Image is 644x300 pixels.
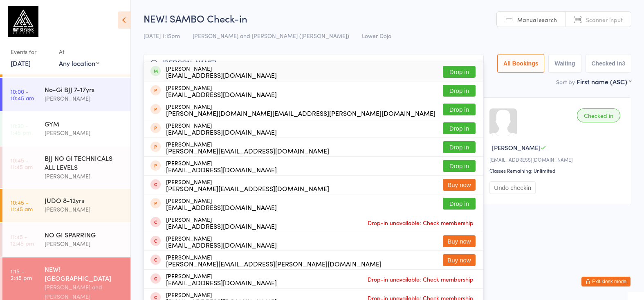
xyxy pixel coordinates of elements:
div: [PERSON_NAME][EMAIL_ADDRESS][DOMAIN_NAME] [166,147,329,154]
span: Drop-in unavailable: Check membership [366,273,476,285]
span: Drop-in unavailable: Check membership [366,217,476,229]
div: BJJ NO GI TECHNICALS ALL LEVELS [45,153,123,171]
span: [DATE] 1:15pm [144,32,180,40]
span: [PERSON_NAME] and [PERSON_NAME] ([PERSON_NAME]) [193,32,349,40]
span: Manual search [517,16,557,24]
time: 11:45 - 12:45 pm [11,233,34,246]
a: 10:45 -11:45 amJUDO 8-12yrs[PERSON_NAME] [2,189,130,222]
span: Lower Dojo [362,32,391,40]
a: [DATE] [11,59,31,68]
div: First name (ASC) [577,77,631,86]
div: [PERSON_NAME] [166,84,277,97]
button: Buy now [443,254,476,266]
div: NEW! [GEOGRAPHIC_DATA] [45,264,123,282]
div: [PERSON_NAME] [45,205,123,214]
div: 3 [622,60,625,67]
div: [PERSON_NAME] [166,273,277,286]
a: 10:00 -10:45 amNo-Gi BJJ 7-17yrs[PERSON_NAME] [2,78,130,111]
div: [PERSON_NAME] [166,254,381,267]
button: Checked in3 [586,54,632,73]
div: [EMAIL_ADDRESS][DOMAIN_NAME] [166,72,277,78]
button: Undo checkin [489,181,536,194]
button: Buy now [443,179,476,191]
div: [EMAIL_ADDRESS][DOMAIN_NAME] [489,156,623,163]
div: [PERSON_NAME][DOMAIN_NAME][EMAIL_ADDRESS][PERSON_NAME][DOMAIN_NAME] [166,110,435,116]
div: JUDO 8-12yrs [45,196,123,205]
div: Any location [59,59,99,68]
div: [EMAIL_ADDRESS][DOMAIN_NAME] [166,241,277,248]
span: Scanner input [586,16,623,24]
button: Buy now [443,235,476,247]
a: 11:45 -12:45 pmNO GI SPARRING[PERSON_NAME] [2,223,130,257]
button: Drop in [443,141,476,153]
div: Events for [11,45,51,59]
img: Ray Stevens Academy (Martial Sports Management Ltd T/A Ray Stevens Academy) [8,6,38,37]
label: Sort by [556,78,575,86]
a: 10:30 -1:45 pmGYM[PERSON_NAME] [2,112,130,146]
time: 10:45 - 11:45 am [11,199,33,212]
div: [PERSON_NAME] [166,160,277,173]
div: No-Gi BJJ 7-17yrs [45,85,123,94]
div: [EMAIL_ADDRESS][DOMAIN_NAME] [166,166,277,173]
span: [PERSON_NAME] [492,143,540,152]
h2: NEW! SAMBO Check-in [144,11,631,25]
div: Checked in [577,108,620,122]
time: 10:00 - 10:45 am [11,88,34,101]
time: 1:15 - 2:45 pm [11,268,32,281]
div: [PERSON_NAME] [45,171,123,181]
div: At [59,45,99,59]
button: Drop in [443,85,476,97]
div: [EMAIL_ADDRESS][DOMAIN_NAME] [166,129,277,135]
div: [PERSON_NAME] [166,141,329,154]
div: [PERSON_NAME] [166,235,277,248]
button: Drop in [443,160,476,172]
button: Drop in [443,104,476,115]
div: [PERSON_NAME] [166,178,329,192]
div: [EMAIL_ADDRESS][DOMAIN_NAME] [166,279,277,286]
a: 10:45 -11:45 amBJJ NO GI TECHNICALS ALL LEVELS[PERSON_NAME] [2,147,130,188]
div: [PERSON_NAME] [166,197,277,210]
div: Classes Remaining: Unlimited [489,167,623,174]
div: [PERSON_NAME] [45,94,123,103]
div: [PERSON_NAME][EMAIL_ADDRESS][PERSON_NAME][DOMAIN_NAME] [166,260,381,267]
button: All Bookings [497,54,545,73]
div: [EMAIL_ADDRESS][DOMAIN_NAME] [166,91,277,97]
div: GYM [45,119,123,128]
button: Waiting [548,54,581,73]
input: Search [144,54,484,73]
div: [PERSON_NAME] [166,216,277,229]
div: [PERSON_NAME] [45,128,123,138]
div: [PERSON_NAME][EMAIL_ADDRESS][DOMAIN_NAME] [166,185,329,192]
time: 10:45 - 11:45 am [11,157,33,170]
div: [PERSON_NAME] [45,239,123,248]
button: Drop in [443,66,476,78]
div: [PERSON_NAME] [166,122,277,135]
div: NO GI SPARRING [45,230,123,239]
button: Drop in [443,122,476,134]
div: [EMAIL_ADDRESS][DOMAIN_NAME] [166,223,277,229]
time: 10:30 - 1:45 pm [11,122,31,135]
button: Drop in [443,198,476,210]
div: [PERSON_NAME] [166,103,435,116]
div: [PERSON_NAME] [166,65,277,78]
button: Exit kiosk mode [581,277,631,286]
div: [EMAIL_ADDRESS][DOMAIN_NAME] [166,204,277,210]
